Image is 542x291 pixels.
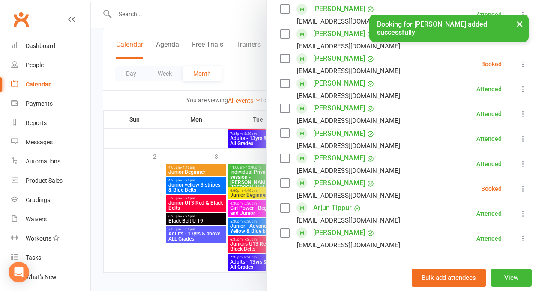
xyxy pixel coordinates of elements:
div: Tasks [26,254,41,261]
a: [PERSON_NAME] [313,226,365,240]
a: Reports [11,113,90,133]
div: Attended [476,86,502,92]
div: Product Sales [26,177,63,184]
div: Attended [476,12,502,18]
div: People [26,62,44,68]
a: [PERSON_NAME] [313,151,365,165]
div: Waivers [26,216,47,223]
div: Calendar [26,81,51,88]
a: Clubworx [10,9,32,30]
div: [EMAIL_ADDRESS][DOMAIN_NAME] [297,115,400,126]
div: Attended [476,211,502,217]
a: Automations [11,152,90,171]
a: [PERSON_NAME] [313,127,365,140]
div: Attended [476,235,502,241]
div: [EMAIL_ADDRESS][DOMAIN_NAME] [297,41,400,52]
div: Messages [26,139,53,145]
a: [PERSON_NAME] [313,176,365,190]
div: Workouts [26,235,51,242]
div: Dashboard [26,42,55,49]
div: Gradings [26,196,50,203]
a: Workouts [11,229,90,248]
div: What's New [26,273,57,280]
div: Attended [476,136,502,142]
div: [EMAIL_ADDRESS][DOMAIN_NAME] [297,240,400,251]
a: [PERSON_NAME] [313,52,365,65]
a: Payments [11,94,90,113]
div: Booked [481,186,502,192]
button: × [512,15,527,33]
a: Tasks [11,248,90,267]
a: Gradings [11,190,90,210]
div: [EMAIL_ADDRESS][DOMAIN_NAME] [297,90,400,101]
button: Bulk add attendees [412,269,486,287]
div: [EMAIL_ADDRESS][DOMAIN_NAME] [297,215,400,226]
div: [EMAIL_ADDRESS][DOMAIN_NAME] [297,65,400,77]
div: Attended [476,161,502,167]
a: [PERSON_NAME] [313,77,365,90]
a: Product Sales [11,171,90,190]
a: [PERSON_NAME] [313,2,365,16]
a: [PERSON_NAME] [313,101,365,115]
a: Arjun Tippur [313,201,352,215]
div: Automations [26,158,60,165]
a: Dashboard [11,36,90,56]
a: Messages [11,133,90,152]
div: [EMAIL_ADDRESS][DOMAIN_NAME] [297,165,400,176]
a: People [11,56,90,75]
div: Payments [26,100,53,107]
a: Waivers [11,210,90,229]
a: What's New [11,267,90,287]
div: [EMAIL_ADDRESS][DOMAIN_NAME] [297,140,400,151]
div: Booking for [PERSON_NAME] added successfully [369,15,529,42]
a: Calendar [11,75,90,94]
div: Open Intercom Messenger [9,262,29,282]
button: View [491,269,532,287]
div: Reports [26,119,47,126]
div: Attended [476,111,502,117]
div: Booked [481,61,502,67]
div: [EMAIL_ADDRESS][DOMAIN_NAME] [297,190,400,201]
